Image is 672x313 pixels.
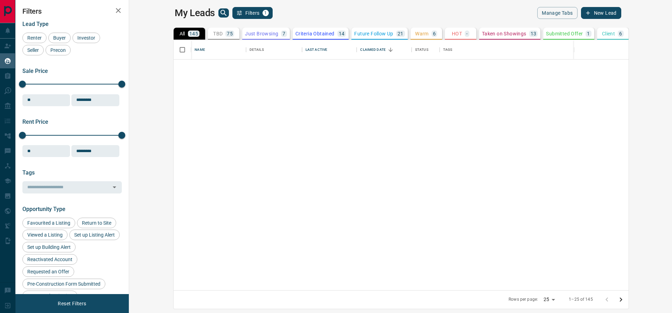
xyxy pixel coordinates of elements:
p: - [466,31,468,36]
h1: My Leads [175,7,215,19]
button: New Lead [581,7,621,19]
p: 21 [398,31,404,36]
p: 13 [531,31,537,36]
span: Viewed a Listing [25,232,65,238]
div: Favourited a Listing [22,218,75,228]
p: TBD [213,31,223,36]
button: search button [218,8,229,18]
span: Opportunity Type [22,206,65,212]
div: Status [415,40,428,60]
div: Tags [443,40,453,60]
button: Sort [386,45,395,55]
p: Just Browsing [245,31,278,36]
p: Submitted Offer [546,31,583,36]
span: 1 [263,11,268,15]
div: Requested a Viewing [22,291,77,301]
span: Set up Building Alert [25,244,73,250]
span: Return to Site [79,220,114,226]
span: Precon [48,47,68,53]
div: Last Active [302,40,357,60]
p: 6 [619,31,622,36]
span: Seller [25,47,41,53]
div: Buyer [48,33,71,43]
span: Sale Price [22,68,48,74]
div: Name [195,40,205,60]
div: Name [191,40,246,60]
div: Claimed Date [360,40,386,60]
div: Seller [22,45,44,55]
p: Client [602,31,615,36]
span: Buyer [51,35,68,41]
span: Investor [75,35,98,41]
p: 1–25 of 145 [569,297,593,302]
p: 14 [339,31,345,36]
div: Reactivated Account [22,254,77,265]
span: Requested a Viewing [25,293,75,299]
div: Details [250,40,264,60]
p: 6 [433,31,436,36]
button: Go to next page [614,293,628,307]
p: Rows per page: [509,297,538,302]
div: Renter [22,33,47,43]
span: Pre-Construction Form Submitted [25,281,103,287]
div: Last Active [306,40,327,60]
p: Taken on Showings [482,31,526,36]
span: Renter [25,35,44,41]
span: Tags [22,169,35,176]
div: Viewed a Listing [22,230,68,240]
div: Set up Listing Alert [69,230,120,240]
div: Return to Site [77,218,116,228]
p: 75 [227,31,233,36]
span: Favourited a Listing [25,220,73,226]
p: Warm [415,31,429,36]
p: 145 [189,31,198,36]
span: Set up Listing Alert [72,232,117,238]
div: Investor [72,33,100,43]
p: All [180,31,185,36]
button: Manage Tabs [537,7,577,19]
button: Reset Filters [53,298,91,309]
div: Requested an Offer [22,266,74,277]
span: Lead Type [22,21,49,27]
h2: Filters [22,7,122,15]
div: Set up Building Alert [22,242,76,252]
div: 25 [541,294,558,305]
p: 1 [587,31,590,36]
button: Open [110,182,119,192]
button: Filters1 [232,7,273,19]
div: Tags [440,40,659,60]
div: Claimed Date [357,40,412,60]
p: HOT [452,31,462,36]
span: Requested an Offer [25,269,72,274]
p: 7 [282,31,285,36]
p: Future Follow Up [354,31,393,36]
span: Reactivated Account [25,257,75,262]
span: Rent Price [22,118,48,125]
div: Pre-Construction Form Submitted [22,279,105,289]
p: Criteria Obtained [295,31,335,36]
div: Status [412,40,440,60]
div: Details [246,40,302,60]
div: Precon [45,45,71,55]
